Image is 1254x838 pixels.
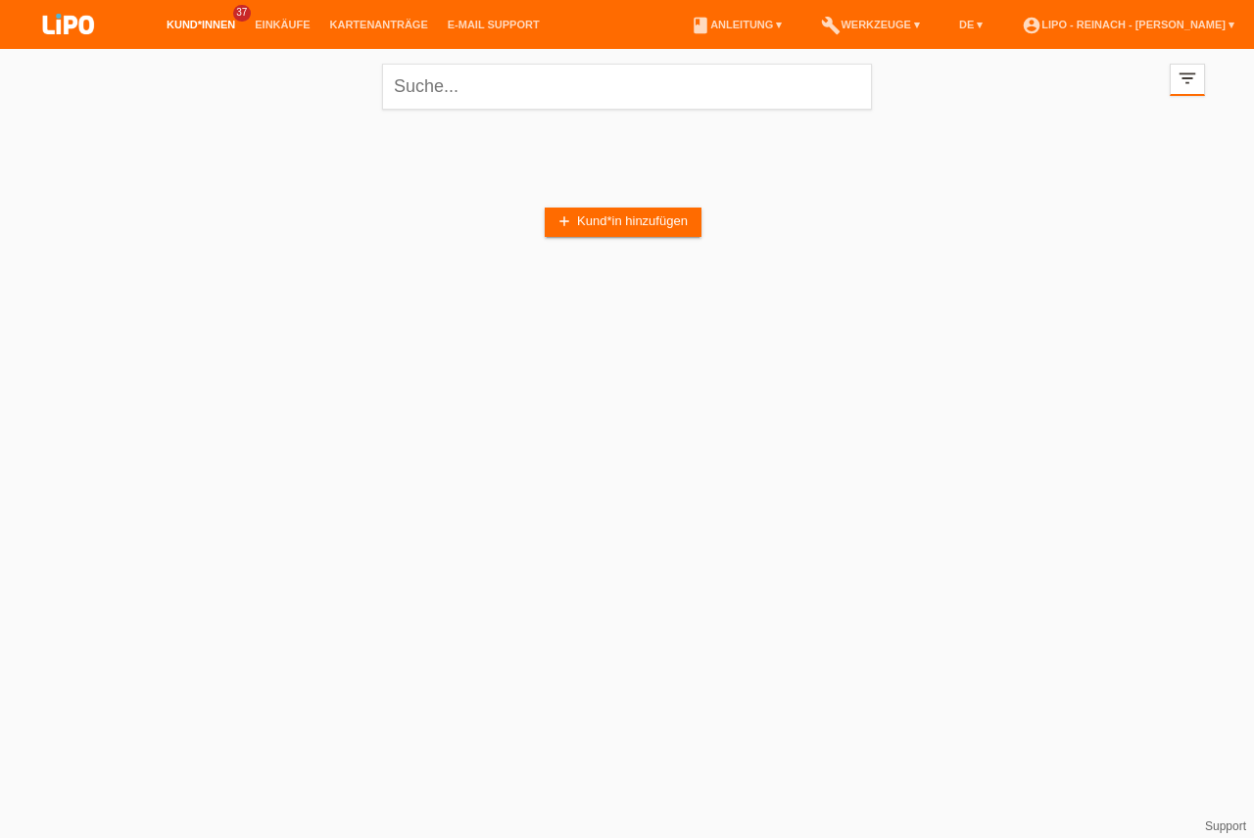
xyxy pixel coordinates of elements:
a: account_circleLIPO - Reinach - [PERSON_NAME] ▾ [1012,19,1244,30]
a: E-Mail Support [438,19,550,30]
i: filter_list [1177,68,1198,89]
span: 37 [233,5,251,22]
a: Support [1205,819,1246,833]
a: Einkäufe [245,19,319,30]
a: DE ▾ [949,19,992,30]
a: buildWerkzeuge ▾ [811,19,930,30]
a: LIPO pay [20,40,118,55]
i: build [821,16,841,35]
input: Suche... [382,64,872,110]
a: bookAnleitung ▾ [681,19,792,30]
i: book [691,16,710,35]
a: addKund*in hinzufügen [545,208,701,237]
a: Kartenanträge [320,19,438,30]
i: add [556,213,572,229]
a: Kund*innen [157,19,245,30]
i: account_circle [1022,16,1041,35]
